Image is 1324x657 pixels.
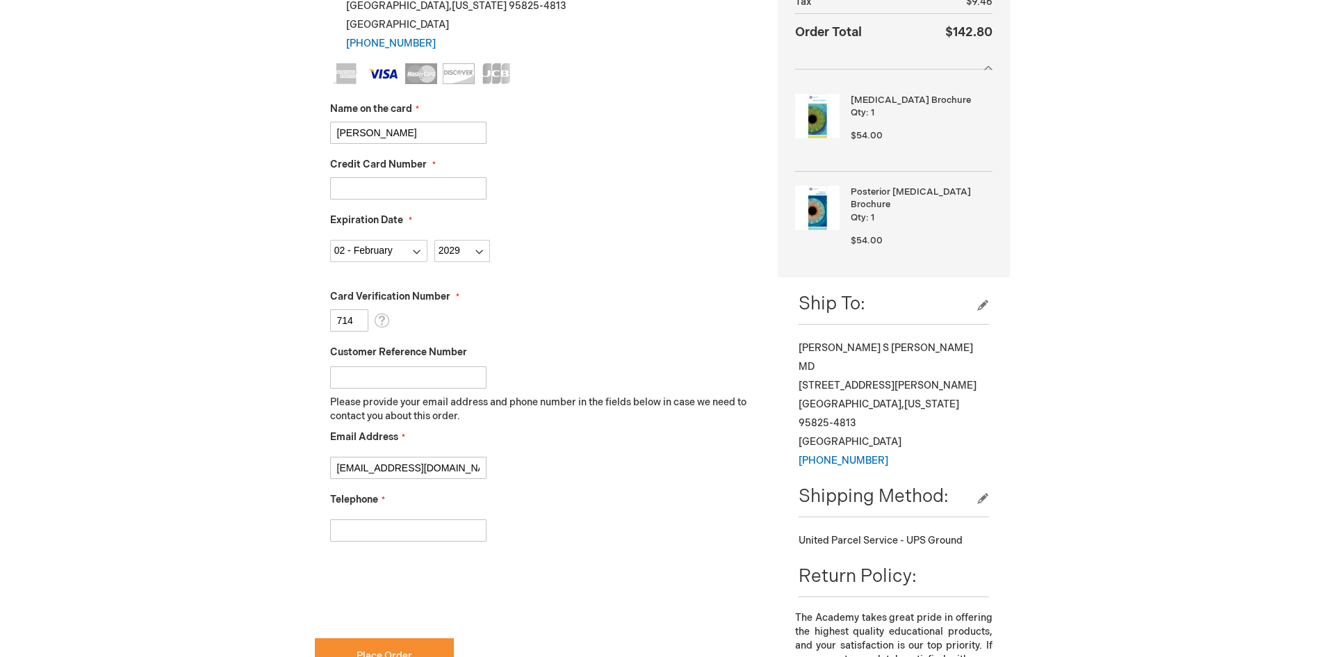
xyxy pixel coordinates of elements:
[945,25,992,40] span: $142.80
[799,339,988,470] div: [PERSON_NAME] S [PERSON_NAME] MD [STREET_ADDRESS][PERSON_NAME] [GEOGRAPHIC_DATA] , 95825-4813 [GE...
[330,346,467,358] span: Customer Reference Number
[799,486,949,508] span: Shipping Method:
[480,63,512,84] img: JCB
[330,494,378,505] span: Telephone
[443,63,475,84] img: Discover
[799,535,963,546] span: United Parcel Service - UPS Ground
[330,177,487,200] input: Credit Card Number
[799,293,865,315] span: Ship To:
[851,186,988,211] strong: Posterior [MEDICAL_DATA] Brochure
[330,214,403,226] span: Expiration Date
[851,235,883,246] span: $54.00
[330,291,450,302] span: Card Verification Number
[795,186,840,230] img: Posterior Capsulotomy Brochure
[330,309,368,332] input: Card Verification Number
[315,564,526,618] iframe: reCAPTCHA
[904,398,959,410] span: [US_STATE]
[330,159,427,170] span: Credit Card Number
[851,212,866,223] span: Qty
[368,63,400,84] img: Visa
[330,63,362,84] img: American Express
[851,107,866,118] span: Qty
[795,22,862,42] strong: Order Total
[851,130,883,141] span: $54.00
[330,431,398,443] span: Email Address
[871,212,874,223] span: 1
[346,38,436,49] a: [PHONE_NUMBER]
[405,63,437,84] img: MasterCard
[799,455,888,467] a: [PHONE_NUMBER]
[851,94,988,107] strong: [MEDICAL_DATA] Brochure
[795,94,840,138] img: Cataract Surgery Brochure
[330,396,758,423] p: Please provide your email address and phone number in the fields below in case we need to contact...
[799,566,917,587] span: Return Policy:
[871,107,874,118] span: 1
[330,103,412,115] span: Name on the card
